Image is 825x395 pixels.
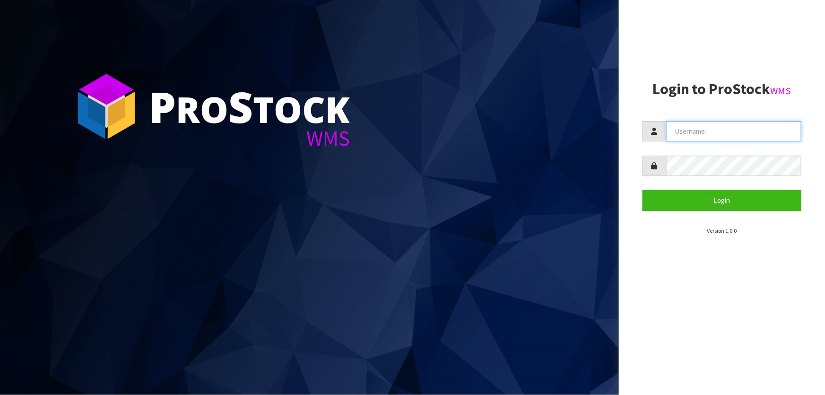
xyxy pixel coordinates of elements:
button: Login [643,190,801,211]
input: Username [666,121,801,141]
small: Version 1.0.0 [707,227,737,234]
small: WMS [771,85,791,97]
div: ro tock [149,85,350,128]
h2: Login to ProStock [643,81,801,97]
img: ProStock Cube [71,71,142,142]
span: P [149,78,176,135]
span: S [228,78,253,135]
div: WMS [149,128,350,149]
